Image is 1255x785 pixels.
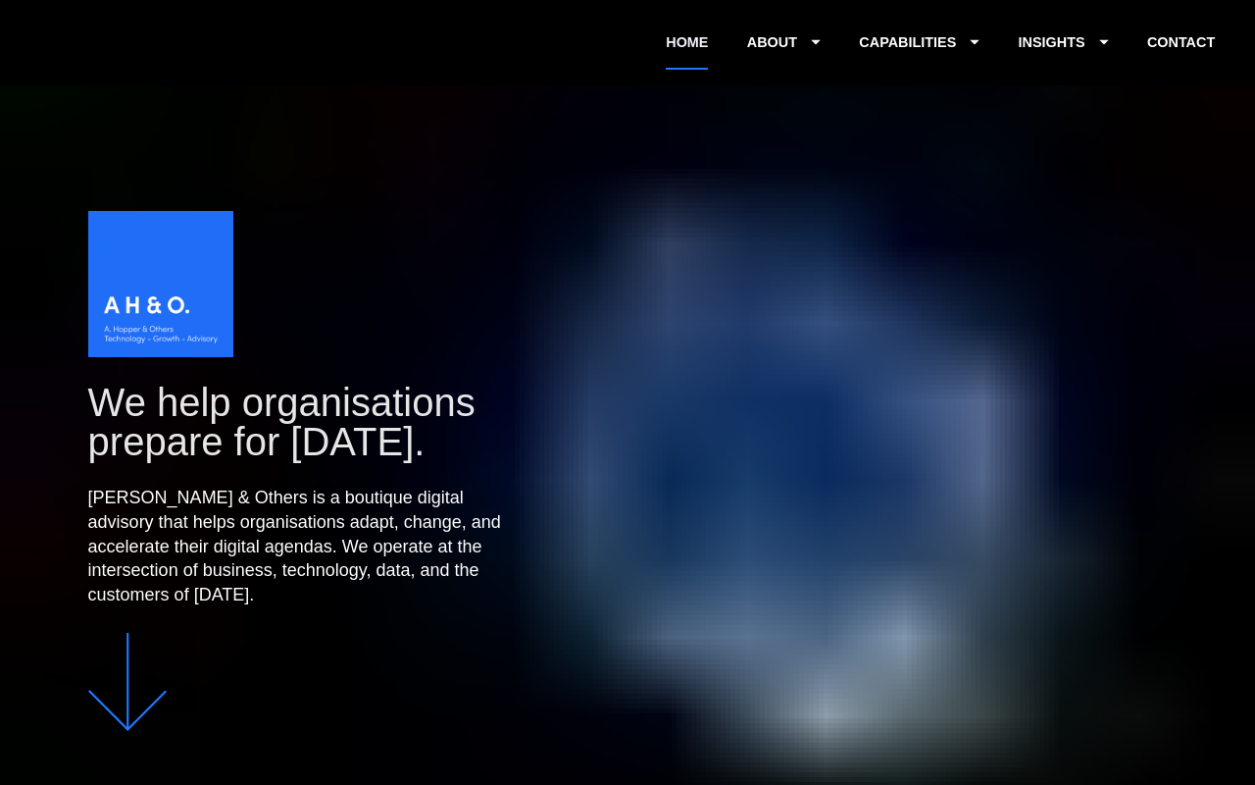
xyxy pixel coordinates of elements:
[1147,16,1215,70] a: CONTACT
[859,16,979,70] a: CAPABILITIES
[666,16,708,70] a: HOME
[747,16,821,70] a: ABOUT
[1019,16,1109,70] a: INSIGHTS
[88,381,486,463] span: We help organisations prepare for [DATE].
[88,488,506,604] span: [PERSON_NAME] & Others is a boutique digital advisory that helps organisations adapt, change, and...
